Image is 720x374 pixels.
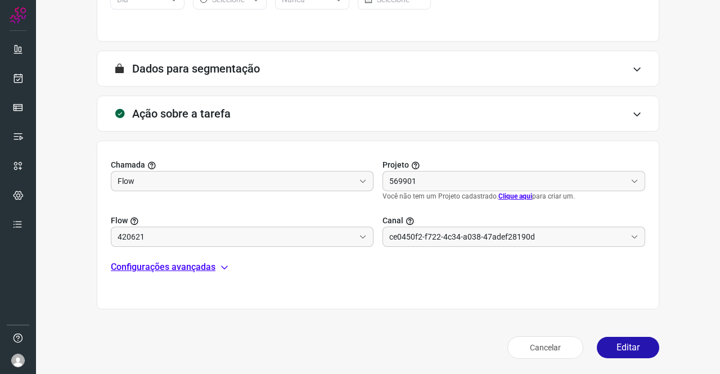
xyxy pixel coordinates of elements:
span: Projeto [382,159,409,171]
button: Cancelar [507,336,583,359]
p: Configurações avançadas [111,260,215,274]
span: Chamada [111,159,145,171]
span: Canal [382,215,403,227]
input: Selecionar projeto [118,172,354,191]
input: Selecionar projeto [389,172,626,191]
span: Flow [111,215,128,227]
p: Você não tem um Projeto cadastrado. para criar um. [382,191,645,201]
input: Selecione um canal [389,227,626,246]
img: Logo [10,7,26,24]
button: Editar [597,337,659,358]
img: avatar-user-boy.jpg [11,354,25,367]
a: Clique aqui [498,192,532,200]
h3: Dados para segmentação [132,62,260,75]
input: Você precisa criar/selecionar um Projeto. [118,227,354,246]
h3: Ação sobre a tarefa [132,107,231,120]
